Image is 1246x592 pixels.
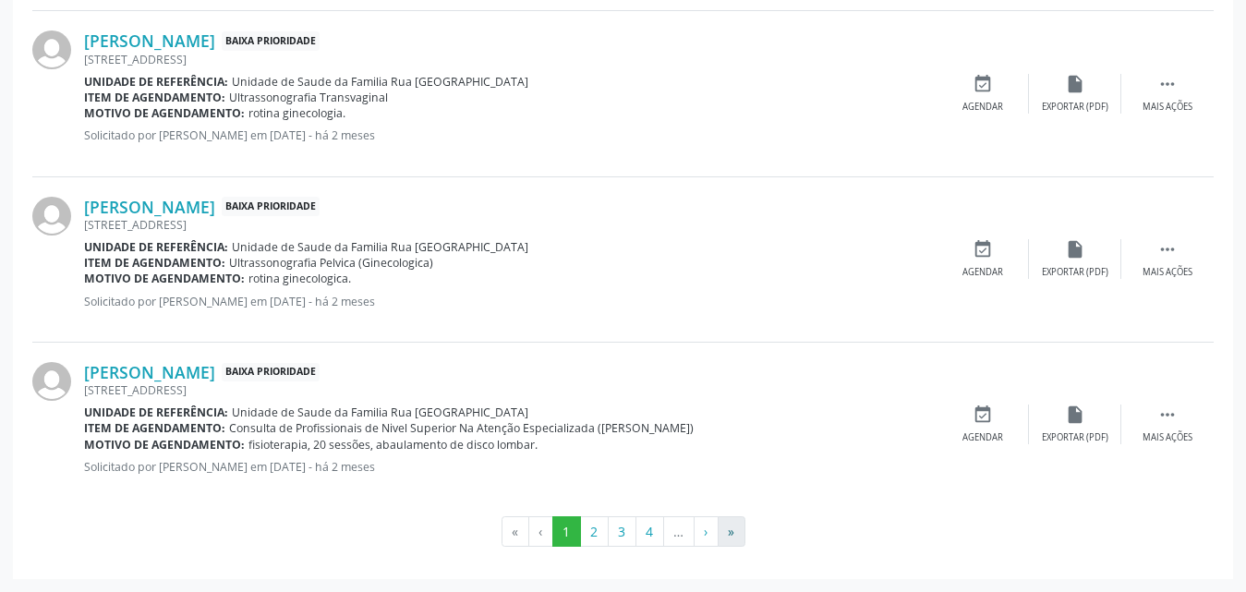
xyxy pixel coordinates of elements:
[232,405,528,420] span: Unidade de Saude da Familia Rua [GEOGRAPHIC_DATA]
[1157,405,1178,425] i: 
[718,516,745,548] button: Go to last page
[32,30,71,69] img: img
[973,239,993,260] i: event_available
[222,363,320,382] span: Baixa Prioridade
[84,271,245,286] b: Motivo de agendamento:
[84,105,245,121] b: Motivo de agendamento:
[248,271,351,286] span: rotina ginecologica.
[222,197,320,216] span: Baixa Prioridade
[84,127,937,143] p: Solicitado por [PERSON_NAME] em [DATE] - há 2 meses
[248,105,345,121] span: rotina ginecologia.
[84,382,937,398] div: [STREET_ADDRESS]
[84,437,245,453] b: Motivo de agendamento:
[229,90,388,105] span: Ultrassonografia Transvaginal
[1143,266,1192,279] div: Mais ações
[1157,74,1178,94] i: 
[694,516,719,548] button: Go to next page
[1143,431,1192,444] div: Mais ações
[84,90,225,105] b: Item de agendamento:
[32,516,1214,548] ul: Pagination
[1042,431,1108,444] div: Exportar (PDF)
[1157,239,1178,260] i: 
[84,420,225,436] b: Item de agendamento:
[229,255,433,271] span: Ultrassonografia Pelvica (Ginecologica)
[84,459,937,475] p: Solicitado por [PERSON_NAME] em [DATE] - há 2 meses
[222,31,320,51] span: Baixa Prioridade
[32,197,71,236] img: img
[84,74,228,90] b: Unidade de referência:
[552,516,581,548] button: Go to page 1
[84,362,215,382] a: [PERSON_NAME]
[84,255,225,271] b: Item de agendamento:
[229,420,694,436] span: Consulta de Profissionais de Nivel Superior Na Atenção Especializada ([PERSON_NAME])
[1042,101,1108,114] div: Exportar (PDF)
[973,405,993,425] i: event_available
[232,239,528,255] span: Unidade de Saude da Familia Rua [GEOGRAPHIC_DATA]
[973,74,993,94] i: event_available
[962,266,1003,279] div: Agendar
[1042,266,1108,279] div: Exportar (PDF)
[84,217,937,233] div: [STREET_ADDRESS]
[962,101,1003,114] div: Agendar
[84,52,937,67] div: [STREET_ADDRESS]
[232,74,528,90] span: Unidade de Saude da Familia Rua [GEOGRAPHIC_DATA]
[84,405,228,420] b: Unidade de referência:
[962,431,1003,444] div: Agendar
[1143,101,1192,114] div: Mais ações
[635,516,664,548] button: Go to page 4
[84,239,228,255] b: Unidade de referência:
[84,30,215,51] a: [PERSON_NAME]
[1065,405,1085,425] i: insert_drive_file
[1065,239,1085,260] i: insert_drive_file
[580,516,609,548] button: Go to page 2
[248,437,538,453] span: fisioterapia, 20 sessões, abaulamento de disco lombar.
[84,197,215,217] a: [PERSON_NAME]
[1065,74,1085,94] i: insert_drive_file
[608,516,636,548] button: Go to page 3
[84,294,937,309] p: Solicitado por [PERSON_NAME] em [DATE] - há 2 meses
[32,362,71,401] img: img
